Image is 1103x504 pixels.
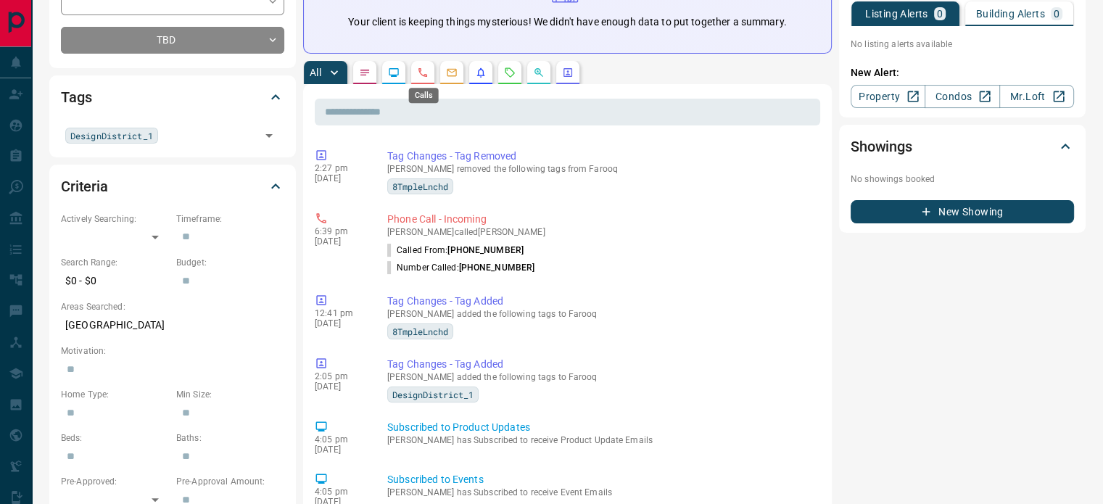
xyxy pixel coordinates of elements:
h2: Criteria [61,175,108,198]
p: No listing alerts available [851,38,1074,51]
svg: Agent Actions [562,67,574,78]
p: No showings booked [851,173,1074,186]
button: Open [259,125,279,146]
p: Phone Call - Incoming [387,212,814,227]
p: Tag Changes - Tag Removed [387,149,814,164]
p: 4:05 pm [315,487,365,497]
svg: Opportunities [533,67,545,78]
p: [PERSON_NAME] called [PERSON_NAME] [387,227,814,237]
p: Pre-Approval Amount: [176,475,284,488]
p: Subscribed to Product Updates [387,420,814,435]
div: TBD [61,27,284,54]
div: Tags [61,80,284,115]
a: Mr.Loft [999,85,1074,108]
p: Called From: [387,244,524,257]
p: Budget: [176,256,284,269]
p: [PERSON_NAME] added the following tags to Farooq [387,309,814,319]
p: Areas Searched: [61,300,284,313]
p: Home Type: [61,388,169,401]
svg: Lead Browsing Activity [388,67,400,78]
p: [PERSON_NAME] added the following tags to Farooq [387,372,814,382]
svg: Calls [417,67,429,78]
span: 8TmpleLnchd [392,324,448,339]
p: [PERSON_NAME] removed the following tags from Farooq [387,164,814,174]
h2: Showings [851,135,912,158]
p: 0 [1054,9,1059,19]
span: DesignDistrict_1 [70,128,153,143]
p: 12:41 pm [315,308,365,318]
div: Criteria [61,169,284,204]
p: 4:05 pm [315,434,365,445]
p: Tag Changes - Tag Added [387,357,814,372]
span: [PHONE_NUMBER] [447,245,524,255]
p: Motivation: [61,344,284,358]
p: [DATE] [315,236,365,247]
button: New Showing [851,200,1074,223]
p: Tag Changes - Tag Added [387,294,814,309]
p: Your client is keeping things mysterious! We didn't have enough data to put together a summary. [348,15,786,30]
p: Building Alerts [976,9,1045,19]
p: Search Range: [61,256,169,269]
div: Calls [409,88,439,103]
p: Min Size: [176,388,284,401]
svg: Listing Alerts [475,67,487,78]
p: 2:27 pm [315,163,365,173]
p: [DATE] [315,381,365,392]
p: $0 - $0 [61,269,169,293]
p: [GEOGRAPHIC_DATA] [61,313,284,337]
p: Subscribed to Events [387,472,814,487]
h2: Tags [61,86,91,109]
p: [DATE] [315,318,365,329]
span: [PHONE_NUMBER] [459,263,535,273]
div: Showings [851,129,1074,164]
p: Number Called: [387,261,534,274]
span: 8TmpleLnchd [392,179,448,194]
p: New Alert: [851,65,1074,80]
svg: Requests [504,67,516,78]
p: Baths: [176,431,284,445]
p: [PERSON_NAME] has Subscribed to receive Event Emails [387,487,814,497]
p: [DATE] [315,445,365,455]
p: 6:39 pm [315,226,365,236]
p: Pre-Approved: [61,475,169,488]
a: Condos [925,85,999,108]
p: 2:05 pm [315,371,365,381]
svg: Emails [446,67,458,78]
p: Beds: [61,431,169,445]
p: Timeframe: [176,212,284,226]
p: 0 [937,9,943,19]
p: [PERSON_NAME] has Subscribed to receive Product Update Emails [387,435,814,445]
span: DesignDistrict_1 [392,387,474,402]
p: Actively Searching: [61,212,169,226]
a: Property [851,85,925,108]
p: Listing Alerts [865,9,928,19]
p: All [310,67,321,78]
svg: Notes [359,67,371,78]
p: [DATE] [315,173,365,183]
